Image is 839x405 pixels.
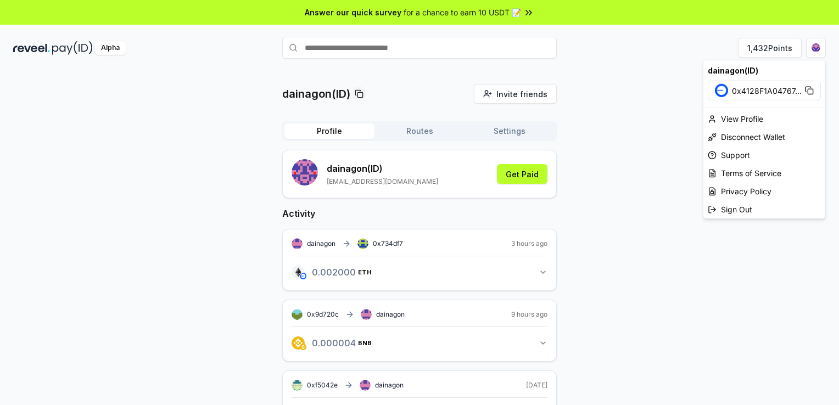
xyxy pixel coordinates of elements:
img: Base [715,84,728,97]
div: Disconnect Wallet [703,128,825,146]
div: Sign Out [703,200,825,218]
a: Support [703,146,825,164]
div: View Profile [703,110,825,128]
div: dainagon(ID) [703,60,825,81]
a: Terms of Service [703,164,825,182]
a: Privacy Policy [703,182,825,200]
span: 0x4128F1A04767 ... [732,85,802,96]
